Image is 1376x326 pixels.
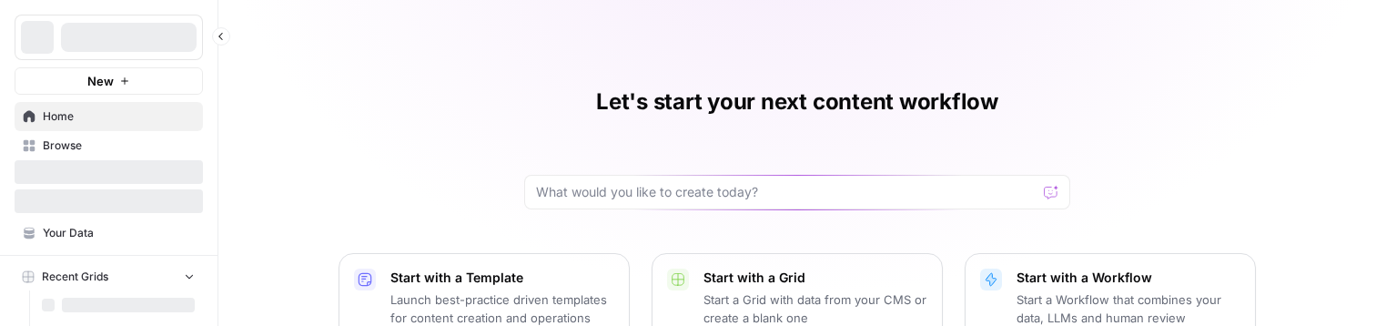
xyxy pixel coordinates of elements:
a: Browse [15,131,203,160]
span: Your Data [43,225,195,241]
p: Start with a Grid [703,269,927,287]
button: New [15,67,203,95]
span: New [87,72,114,90]
h1: Let's start your next content workflow [596,87,998,117]
p: Start with a Template [390,269,614,287]
span: Browse [43,138,195,154]
input: What would you like to create today? [536,183,1037,201]
a: Home [15,102,203,131]
p: Start with a Workflow [1017,269,1240,287]
span: Home [43,108,195,125]
span: Recent Grids [42,269,108,285]
a: Your Data [15,219,203,248]
button: Recent Grids [15,263,203,290]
